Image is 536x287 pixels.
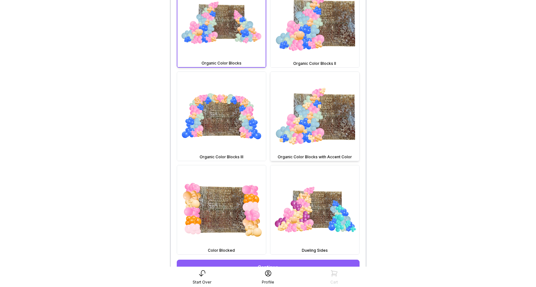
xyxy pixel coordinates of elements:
[177,165,266,254] img: Color Blocked
[272,248,358,253] div: Dueling Sides
[272,61,358,66] div: Organic Color Blocks II
[270,165,359,254] img: Dueling Sides
[179,61,264,66] div: Organic Color Blocks
[177,72,266,161] img: Organic Color Blocks III
[178,154,265,160] div: Organic Color Blocks III
[177,260,360,275] a: Continue
[272,154,358,160] div: Organic Color Blocks with Accent Color
[262,280,274,285] div: Profile
[193,280,211,285] div: Start Over
[270,72,359,161] img: Organic Color Blocks with Accent Color
[330,280,338,285] div: Cart
[178,248,265,253] div: Color Blocked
